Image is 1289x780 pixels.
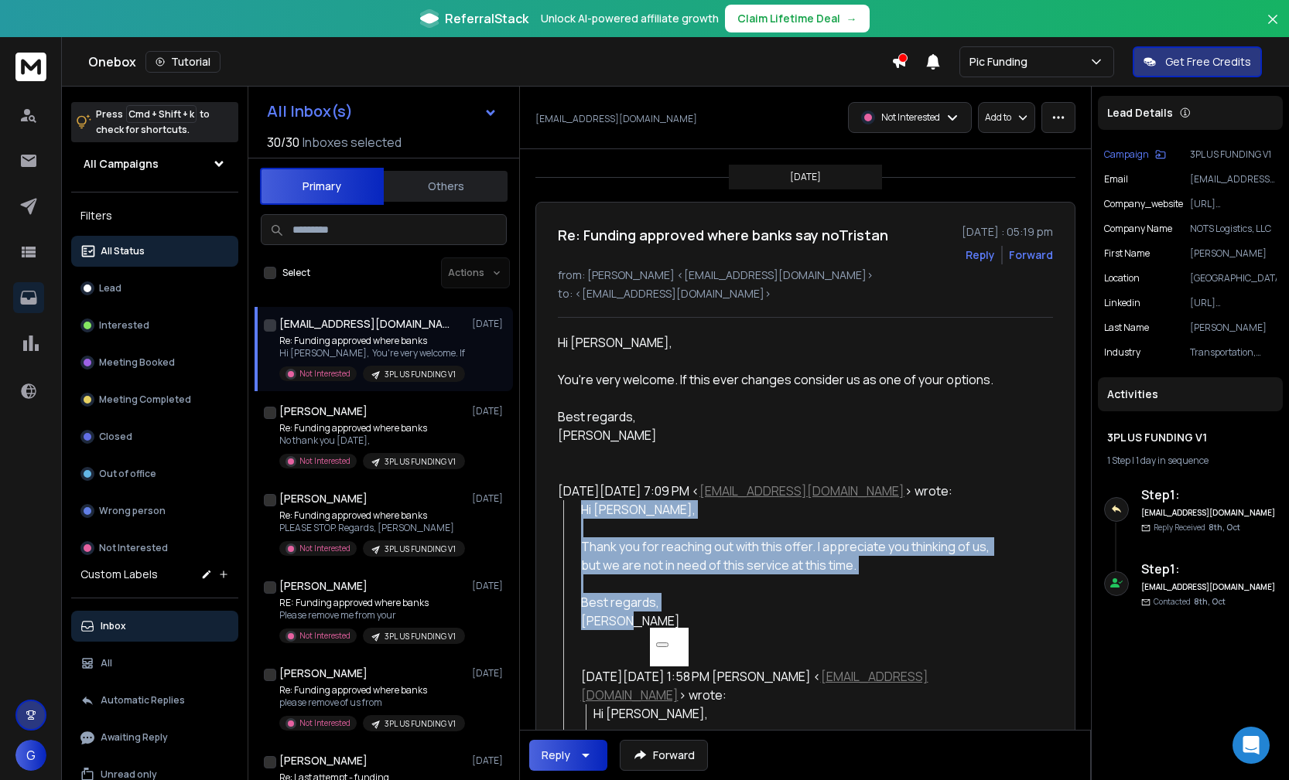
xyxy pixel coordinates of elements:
p: [GEOGRAPHIC_DATA] [1190,272,1277,284]
h1: 3PL US FUNDING V1 [1107,430,1274,445]
button: Others [384,169,508,203]
span: ReferralStack [445,9,528,28]
div: Reply [542,748,570,763]
p: Company Name [1104,223,1172,235]
p: 3PL US FUNDING V1 [385,369,456,380]
div: Onebox [88,51,891,73]
p: [DATE] [472,492,507,505]
p: PLEASE STOP. Regards, [PERSON_NAME] [279,522,465,534]
div: Forward [1009,247,1053,263]
button: Close banner [1263,9,1283,46]
p: No thank you [DATE], [279,434,465,447]
p: 3PL US FUNDING V1 [385,718,456,730]
h1: [PERSON_NAME] [279,578,368,594]
span: 8th, Oct [1209,522,1240,533]
p: Hi [PERSON_NAME], You're very welcome. If [279,347,465,359]
button: Automatic Replies [71,685,238,716]
button: Get Free Credits [1133,46,1262,77]
p: [DATE] [472,754,507,767]
button: All [71,648,238,679]
span: 1 Step [1107,454,1130,467]
p: Automatic Replies [101,694,185,707]
p: RE: Funding approved where banks [279,597,465,609]
span: Cmd + Shift + k [126,105,197,123]
button: Meeting Completed [71,384,238,415]
button: Reply [529,740,607,771]
h6: [EMAIL_ADDRESS][DOMAIN_NAME] [1141,507,1277,519]
h6: Step 1 : [1141,485,1277,504]
p: 3PL US FUNDING V1 [385,456,456,468]
h1: [PERSON_NAME] [279,753,368,768]
p: industry [1104,346,1140,359]
p: Press to check for shortcuts. [96,107,210,138]
button: Inbox [71,611,238,642]
span: 1 day in sequence [1136,454,1209,467]
h1: [PERSON_NAME] [279,491,368,506]
p: [DATE] [472,667,507,680]
p: Lead Details [1107,105,1173,121]
p: to: <[EMAIL_ADDRESS][DOMAIN_NAME]> [558,286,1053,301]
h1: [PERSON_NAME] [279,404,368,419]
p: Not Interested [299,368,350,380]
button: Awaiting Reply [71,722,238,753]
p: Awaiting Reply [101,731,168,744]
button: Campaign [1104,148,1166,161]
h3: Filters [71,205,238,227]
button: All Campaigns [71,148,238,179]
p: [DATE] [472,405,507,417]
p: Not Interested [299,543,350,554]
p: Campaign [1104,148,1149,161]
p: [PERSON_NAME] [1190,322,1277,334]
span: → [846,11,857,26]
p: [DATE] [790,171,821,183]
p: from: [PERSON_NAME] <[EMAIL_ADDRESS][DOMAIN_NAME]> [558,267,1053,283]
p: Inbox [101,620,126,632]
div: Activities [1098,377,1283,411]
p: 3PL US FUNDING V1 [1190,148,1277,161]
button: Forward [620,740,708,771]
h1: All Campaigns [84,156,159,172]
div: Best regards, [581,593,1010,611]
p: location [1104,272,1140,284]
div: Hi [PERSON_NAME], You're very welcome. If this ever changes consider us as one of your options. B... [558,333,1010,444]
p: [URL][DOMAIN_NAME] [1190,198,1277,210]
p: Interested [99,319,149,332]
button: Lead [71,273,238,304]
p: Meeting Completed [99,393,191,406]
p: Contacted [1154,596,1226,608]
p: company_website [1104,198,1183,210]
p: Email [1104,173,1128,186]
p: [EMAIL_ADDRESS][DOMAIN_NAME] [535,113,697,125]
p: [DATE] [472,580,507,592]
span: 30 / 30 [267,133,299,152]
div: [DATE][DATE] 1:58 PM [PERSON_NAME] < > wrote: [581,667,1010,704]
h1: Re: Funding approved where banks say noTristan [558,224,888,246]
span: 8th, Oct [1194,596,1226,607]
h1: [PERSON_NAME] [279,666,368,681]
div: Thank you for reaching out with this offer. I appreciate you thinking of us, but we are not in ne... [581,537,1010,574]
button: Primary [260,168,384,205]
button: Meeting Booked [71,347,238,378]
p: All [101,657,112,669]
p: Last Name [1104,322,1149,334]
p: Please remove me from your [279,609,465,622]
p: [URL][DOMAIN_NAME][PERSON_NAME] [1190,297,1277,309]
button: All Inbox(s) [255,96,510,127]
button: Reply [966,247,995,263]
div: [PERSON_NAME] [581,611,1010,630]
p: [EMAIL_ADDRESS][DOMAIN_NAME] [1190,173,1277,186]
p: Meeting Booked [99,356,175,369]
button: G [15,740,46,771]
h6: Step 1 : [1141,560,1277,578]
p: Unlock AI-powered affiliate growth [541,11,719,26]
p: All Status [101,245,145,257]
p: Transportation, Logistics, Supply Chain and Storage [1190,346,1277,359]
h1: [EMAIL_ADDRESS][DOMAIN_NAME] [279,316,450,332]
p: Not Interested [299,717,350,729]
p: 3PL US FUNDING V1 [385,543,456,555]
p: Lead [99,282,121,295]
p: Re: Funding approved where banks [279,335,465,347]
h1: All Inbox(s) [267,104,353,119]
